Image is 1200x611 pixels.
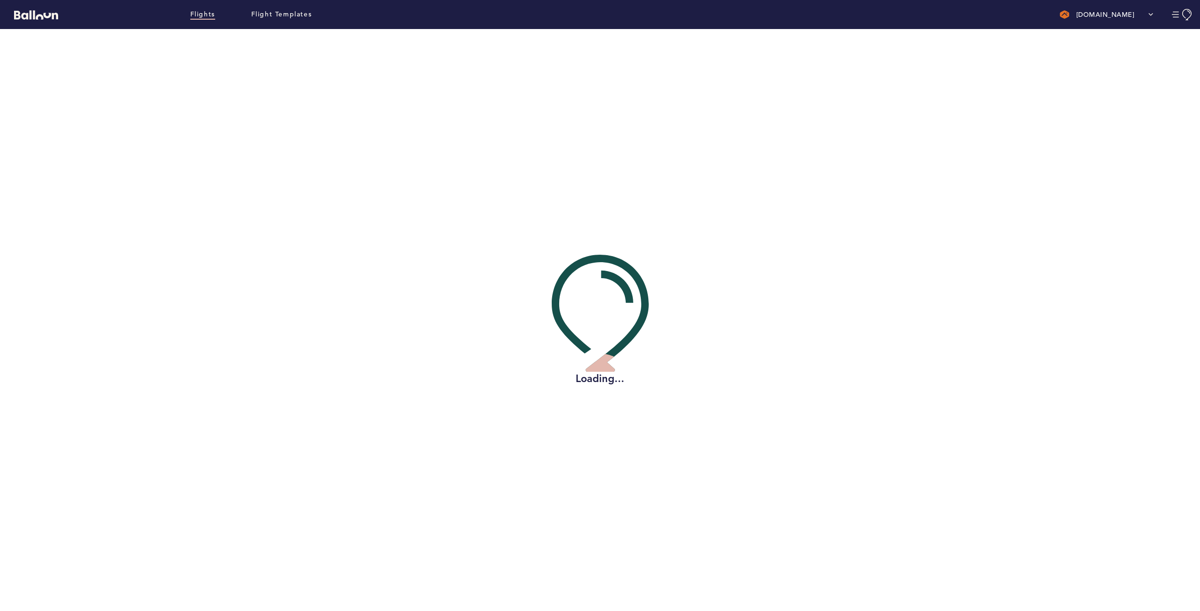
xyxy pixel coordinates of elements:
a: Balloon [7,9,58,19]
a: Flights [190,9,215,20]
svg: Balloon [14,10,58,20]
button: Manage Account [1172,9,1193,21]
p: [DOMAIN_NAME] [1076,10,1135,19]
h2: Loading... [552,372,649,386]
a: Flight Templates [251,9,312,20]
button: [DOMAIN_NAME] [1055,5,1158,24]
